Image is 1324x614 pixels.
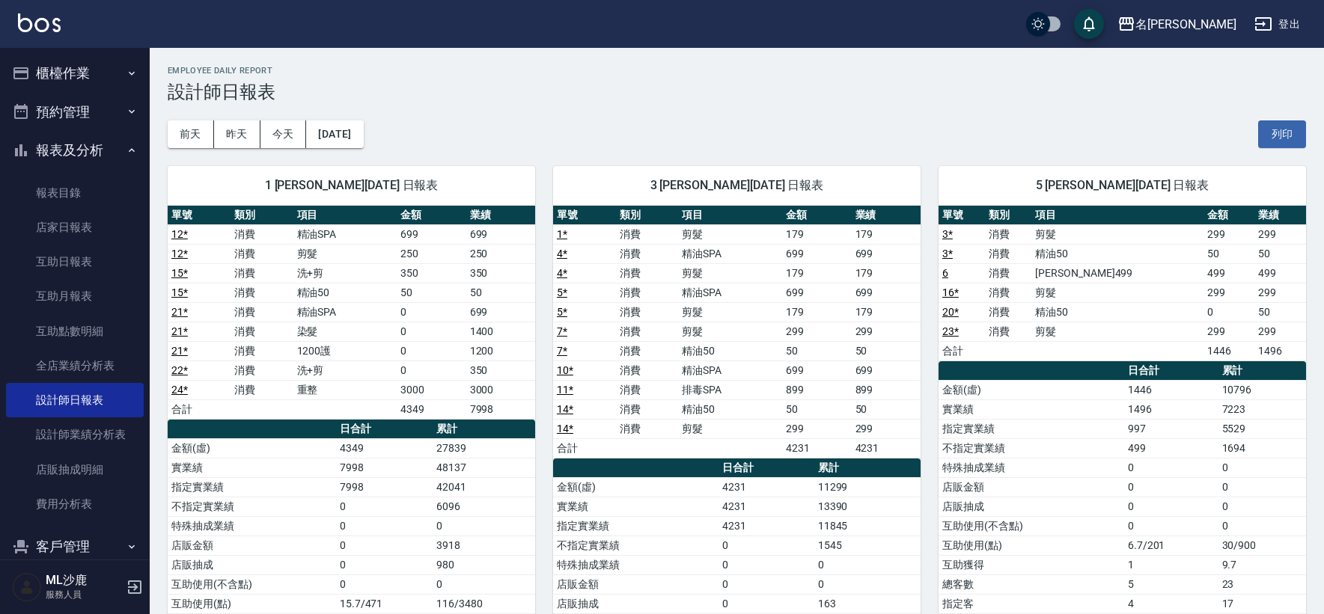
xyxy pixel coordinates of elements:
[1218,458,1306,477] td: 0
[231,224,293,244] td: 消費
[1204,341,1255,360] td: 1446
[1248,10,1306,38] button: 登出
[6,279,144,313] a: 互助月報表
[985,244,1031,263] td: 消費
[336,574,433,594] td: 0
[1124,516,1218,535] td: 0
[293,206,397,225] th: 項目
[397,283,466,302] td: 50
[939,458,1124,477] td: 特殊抽成業績
[782,399,851,419] td: 50
[678,341,782,360] td: 精油50
[939,574,1124,594] td: 總客數
[553,497,719,516] td: 實業績
[1031,283,1204,302] td: 剪髮
[616,322,679,341] td: 消費
[939,399,1124,419] td: 實業績
[397,380,466,399] td: 3000
[231,206,293,225] th: 類別
[433,594,535,613] td: 116/3480
[336,477,433,497] td: 7998
[678,206,782,225] th: 項目
[168,82,1306,102] h3: 設計師日報表
[6,131,144,170] button: 報表及分析
[1218,380,1306,399] td: 10796
[293,341,397,360] td: 1200護
[466,322,535,341] td: 1400
[214,120,260,148] button: 昨天
[18,13,61,32] img: Logo
[168,574,336,594] td: 互助使用(不含點)
[1204,263,1255,283] td: 499
[168,206,231,225] th: 單號
[336,497,433,516] td: 0
[678,419,782,438] td: 剪髮
[6,245,144,279] a: 互助日報表
[336,438,433,458] td: 4349
[1258,120,1306,148] button: 列印
[852,360,921,380] td: 699
[168,66,1306,76] h2: Employee Daily Report
[6,210,144,245] a: 店家日報表
[1124,380,1218,399] td: 1446
[1254,341,1306,360] td: 1496
[852,263,921,283] td: 179
[186,178,517,193] span: 1 [PERSON_NAME][DATE] 日報表
[814,535,921,555] td: 1545
[168,206,535,420] table: a dense table
[1124,458,1218,477] td: 0
[814,594,921,613] td: 163
[1218,438,1306,458] td: 1694
[231,341,293,360] td: 消費
[433,535,535,555] td: 3918
[1031,224,1204,244] td: 剪髮
[293,380,397,399] td: 重整
[1111,9,1242,40] button: 名[PERSON_NAME]
[782,380,851,399] td: 899
[466,283,535,302] td: 50
[433,574,535,594] td: 0
[293,244,397,263] td: 剪髮
[782,341,851,360] td: 50
[6,452,144,487] a: 店販抽成明細
[6,417,144,452] a: 設計師業績分析表
[1218,419,1306,438] td: 5529
[553,206,616,225] th: 單號
[466,263,535,283] td: 350
[260,120,307,148] button: 今天
[939,206,1306,361] table: a dense table
[336,555,433,574] td: 0
[985,224,1031,244] td: 消費
[168,438,336,458] td: 金額(虛)
[852,341,921,360] td: 50
[678,283,782,302] td: 精油SPA
[939,555,1124,574] td: 互助獲得
[6,527,144,566] button: 客戶管理
[1124,574,1218,594] td: 5
[719,555,814,574] td: 0
[939,594,1124,613] td: 指定客
[466,360,535,380] td: 350
[6,349,144,383] a: 全店業績分析表
[293,322,397,341] td: 染髮
[782,263,851,283] td: 179
[1218,535,1306,555] td: 30/900
[719,477,814,497] td: 4231
[678,302,782,322] td: 剪髮
[1254,206,1306,225] th: 業績
[466,224,535,244] td: 699
[553,555,719,574] td: 特殊抽成業績
[852,380,921,399] td: 899
[814,458,921,478] th: 累計
[1254,302,1306,322] td: 50
[939,477,1124,497] td: 店販金額
[678,380,782,399] td: 排毒SPA
[1124,497,1218,516] td: 0
[852,438,921,458] td: 4231
[814,477,921,497] td: 11299
[1254,224,1306,244] td: 299
[939,206,985,225] th: 單號
[782,244,851,263] td: 699
[231,302,293,322] td: 消費
[939,341,985,360] td: 合計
